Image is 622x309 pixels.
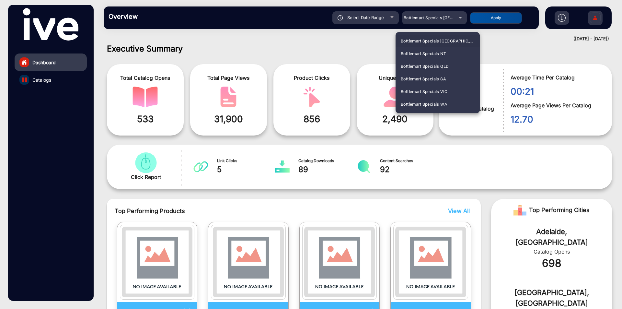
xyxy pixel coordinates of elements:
span: Bottlemart Specials WA [401,98,447,111]
span: Bottlemart Specials NT [401,47,446,60]
span: Bottlemart Specials [GEOGRAPHIC_DATA] [401,35,475,47]
span: Bottlemart Specials SA [401,73,446,85]
span: Bottlemart Specials VIC [401,85,447,98]
span: Bottlemart Specials QLD [401,60,449,73]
